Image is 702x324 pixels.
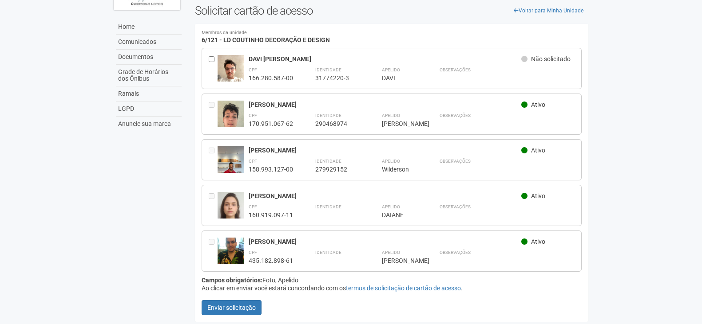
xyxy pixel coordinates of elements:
[509,4,588,17] a: Voltar para Minha Unidade
[202,277,262,284] strong: Campos obrigatórios:
[346,285,461,292] a: termos de solicitação de cartão de acesso
[195,4,589,17] h2: Solicitar cartão de acesso
[315,204,341,209] strong: Identidade
[440,113,471,118] strong: Observações
[249,192,522,200] div: [PERSON_NAME]
[249,204,257,209] strong: CPF
[249,250,257,255] strong: CPF
[249,146,522,154] div: [PERSON_NAME]
[382,204,400,209] strong: Apelido
[249,113,257,118] strong: CPF
[249,211,293,219] div: 160.919.097-11
[315,165,360,173] div: 279929152
[315,120,360,128] div: 290468974
[531,147,545,154] span: Ativo
[315,159,341,164] strong: Identidade
[531,238,545,245] span: Ativo
[531,101,545,108] span: Ativo
[202,31,582,43] h4: 6/121 - LD COUTINHO DECORAÇÃO E DESIGN
[382,74,417,82] div: DAVI
[382,67,400,72] strong: Apelido
[249,120,293,128] div: 170.951.067-62
[249,67,257,72] strong: CPF
[315,67,341,72] strong: Identidade
[116,117,182,131] a: Anuncie sua marca
[249,101,522,109] div: [PERSON_NAME]
[209,146,218,173] div: Entre em contato com a Aministração para solicitar o cancelamento ou 2a via
[531,55,571,62] span: Não solicitado
[382,257,417,265] div: [PERSON_NAME]
[209,101,218,128] div: Entre em contato com a Aministração para solicitar o cancelamento ou 2a via
[218,192,244,227] img: user.jpg
[531,192,545,199] span: Ativo
[202,276,582,284] div: Foto, Apelido
[249,74,293,82] div: 166.280.587-00
[315,113,341,118] strong: Identidade
[249,257,293,265] div: 435.182.898-61
[249,159,257,164] strong: CPF
[116,35,182,50] a: Comunicados
[315,250,341,255] strong: Identidade
[382,165,417,173] div: Wilderson
[249,165,293,173] div: 158.993.127-00
[209,192,218,219] div: Entre em contato com a Aministração para solicitar o cancelamento ou 2a via
[440,159,471,164] strong: Observações
[440,250,471,255] strong: Observações
[249,238,522,246] div: [PERSON_NAME]
[116,50,182,65] a: Documentos
[218,146,244,182] img: user.jpg
[382,250,400,255] strong: Apelido
[382,113,400,118] strong: Apelido
[315,74,360,82] div: 31774220-3
[116,86,182,101] a: Ramais
[116,20,182,35] a: Home
[382,159,400,164] strong: Apelido
[218,238,244,265] img: user.jpg
[218,101,244,140] img: user.jpg
[116,101,182,117] a: LGPD
[382,120,417,128] div: [PERSON_NAME]
[202,284,582,292] div: Ao clicar em enviar você estará concordando com os .
[116,65,182,86] a: Grade de Horários dos Ônibus
[218,55,244,90] img: user.jpg
[382,211,417,219] div: DAIANE
[440,67,471,72] strong: Observações
[202,300,262,315] button: Enviar solicitação
[249,55,522,63] div: DAVI [PERSON_NAME]
[440,204,471,209] strong: Observações
[209,238,218,265] div: Entre em contato com a Aministração para solicitar o cancelamento ou 2a via
[202,31,582,35] small: Membros da unidade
